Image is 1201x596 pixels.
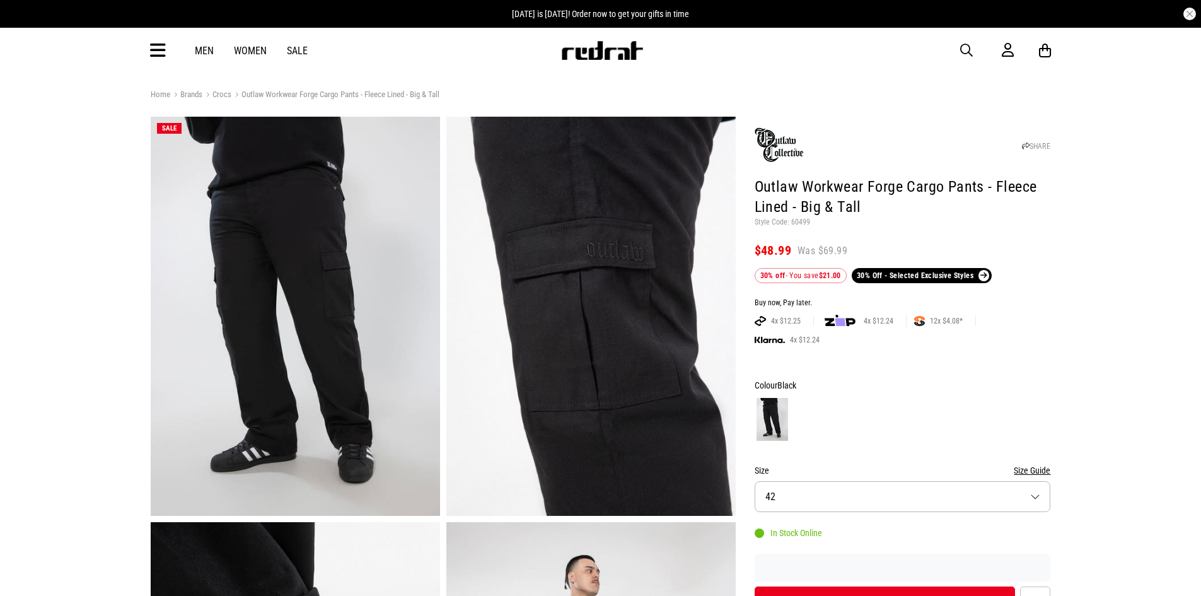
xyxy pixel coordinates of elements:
[1022,142,1050,151] a: SHARE
[231,90,439,102] a: Outlaw Workwear Forge Cargo Pants - Fleece Lined - Big & Tall
[825,315,856,327] img: zip
[852,268,992,283] a: 30% Off - Selected Exclusive Styles
[798,244,847,258] span: Was $69.99
[446,117,736,516] img: Outlaw Workwear Forge Cargo Pants - Fleece Lined - Big & Tall in Black
[755,481,1051,512] button: 42
[287,45,308,57] a: Sale
[755,268,847,283] div: - You save
[925,316,968,326] span: 12x $4.08*
[777,380,796,390] span: Black
[785,335,825,345] span: 4x $12.24
[560,41,644,60] img: Redrat logo
[1014,463,1050,478] button: Size Guide
[162,124,177,132] span: SALE
[202,90,231,102] a: Crocs
[757,398,788,441] img: Black
[151,117,440,516] img: Outlaw Workwear Forge Cargo Pants - Fleece Lined - Big & Tall in Black
[755,316,766,326] img: AFTERPAY
[755,378,1051,393] div: Colour
[765,491,775,503] span: 42
[760,271,786,280] b: 30% off
[755,337,785,344] img: KLARNA
[755,463,1051,478] div: Size
[914,316,925,326] img: SPLITPAY
[755,528,822,538] div: In Stock Online
[755,561,1051,574] iframe: Customer reviews powered by Trustpilot
[819,271,841,280] b: $21.00
[170,90,202,102] a: Brands
[234,45,267,57] a: Women
[859,316,898,326] span: 4x $12.24
[195,45,214,57] a: Men
[151,90,170,99] a: Home
[512,9,689,19] span: [DATE] is [DATE]! Order now to get your gifts in time
[755,127,805,163] img: Outlaw Collective
[755,298,1051,308] div: Buy now, Pay later.
[755,218,1051,228] p: Style Code: 60499
[755,243,791,258] span: $48.99
[755,177,1051,218] h1: Outlaw Workwear Forge Cargo Pants - Fleece Lined - Big & Tall
[766,316,806,326] span: 4x $12.25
